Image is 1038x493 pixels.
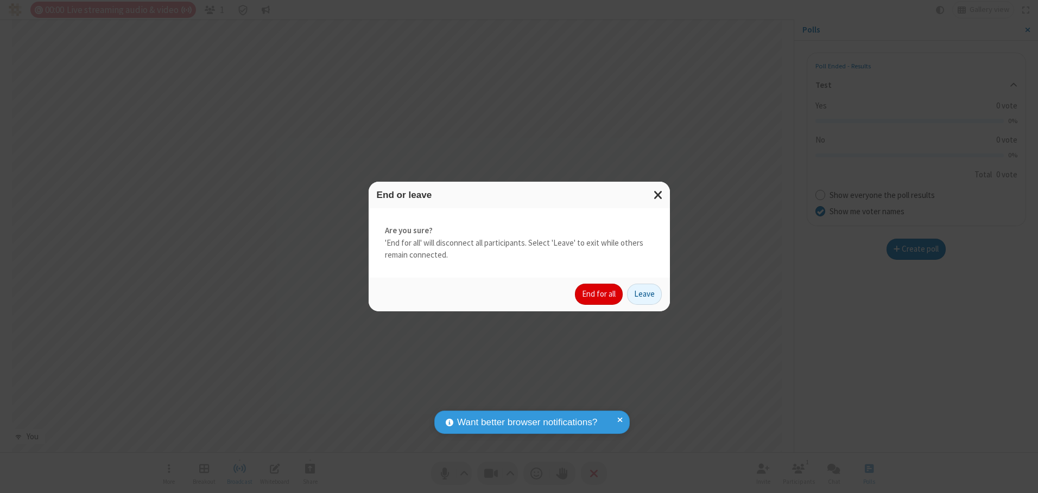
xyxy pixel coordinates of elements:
[457,415,597,430] span: Want better browser notifications?
[377,190,662,200] h3: End or leave
[627,284,662,305] button: Leave
[575,284,623,305] button: End for all
[369,208,670,278] div: 'End for all' will disconnect all participants. Select 'Leave' to exit while others remain connec...
[647,182,670,208] button: Close modal
[385,225,654,237] strong: Are you sure?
